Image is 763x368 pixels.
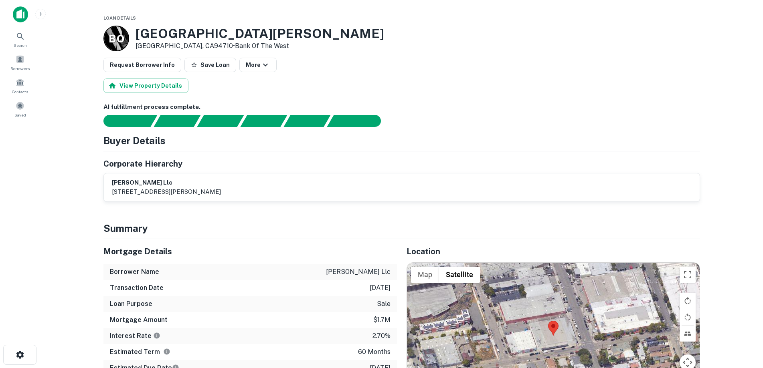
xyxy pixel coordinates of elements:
h5: Location [407,245,700,257]
p: [DATE] [370,283,391,293]
img: capitalize-icon.png [13,6,28,22]
a: B O [103,26,129,51]
div: Principals found, still searching for contact information. This may take time... [283,115,330,127]
h6: AI fulfillment process complete. [103,103,700,112]
button: Rotate map clockwise [680,293,696,309]
button: Request Borrower Info [103,58,181,72]
p: B O [109,31,123,46]
button: Toggle fullscreen view [680,267,696,283]
p: sale [377,299,391,309]
p: $1.7m [373,315,391,325]
div: Sending borrower request to AI... [94,115,154,127]
button: Show street map [411,267,439,283]
div: Principals found, AI now looking for contact information... [240,115,287,127]
span: Loan Details [103,16,136,20]
span: Search [14,42,27,48]
button: More [239,58,277,72]
h4: Summary [103,221,700,235]
h5: Corporate Hierarchy [103,158,182,170]
span: Saved [14,112,26,118]
button: View Property Details [103,78,188,93]
p: [PERSON_NAME] llc [326,267,391,277]
h5: Mortgage Details [103,245,397,257]
svg: The interest rates displayed on the website are for informational purposes only and may be report... [153,332,160,339]
p: 2.70% [372,331,391,341]
p: 60 months [358,347,391,357]
div: AI fulfillment process complete. [327,115,391,127]
iframe: Chat Widget [723,304,763,342]
h6: Transaction Date [110,283,164,293]
span: Borrowers [10,65,30,72]
div: Documents found, AI parsing details... [197,115,244,127]
h6: Mortgage Amount [110,315,168,325]
button: Save Loan [184,58,236,72]
h6: Interest Rate [110,331,160,341]
div: Your request is received and processing... [154,115,200,127]
a: Search [2,28,38,50]
span: Contacts [12,88,28,95]
button: Tilt map [680,326,696,342]
h6: Borrower Name [110,267,159,277]
a: Contacts [2,75,38,97]
p: [STREET_ADDRESS][PERSON_NAME] [112,187,221,197]
h3: [GEOGRAPHIC_DATA][PERSON_NAME] [136,26,384,41]
button: Show satellite imagery [439,267,480,283]
svg: Term is based on a standard schedule for this type of loan. [163,348,170,355]
h4: Buyer Details [103,133,166,148]
h6: Estimated Term [110,347,170,357]
h6: [PERSON_NAME] llc [112,178,221,187]
a: Saved [2,98,38,120]
h6: Loan Purpose [110,299,152,309]
button: Rotate map counterclockwise [680,309,696,325]
p: [GEOGRAPHIC_DATA], CA94710 • [136,41,384,51]
a: Bank Of The West [235,42,289,50]
a: Borrowers [2,52,38,73]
